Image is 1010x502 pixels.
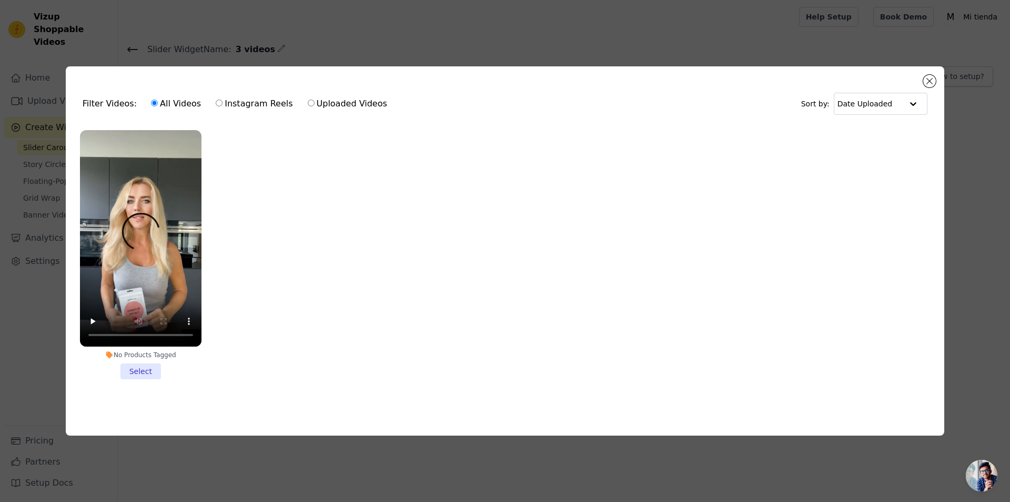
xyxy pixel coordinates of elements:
label: All Videos [150,97,201,111]
div: Filter Videos: [83,92,393,116]
div: No Products Tagged [80,351,201,359]
div: Sort by: [801,93,928,115]
label: Uploaded Videos [307,97,388,111]
button: Close modal [923,75,936,87]
label: Instagram Reels [215,97,293,111]
a: Chat abierto [966,460,997,491]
